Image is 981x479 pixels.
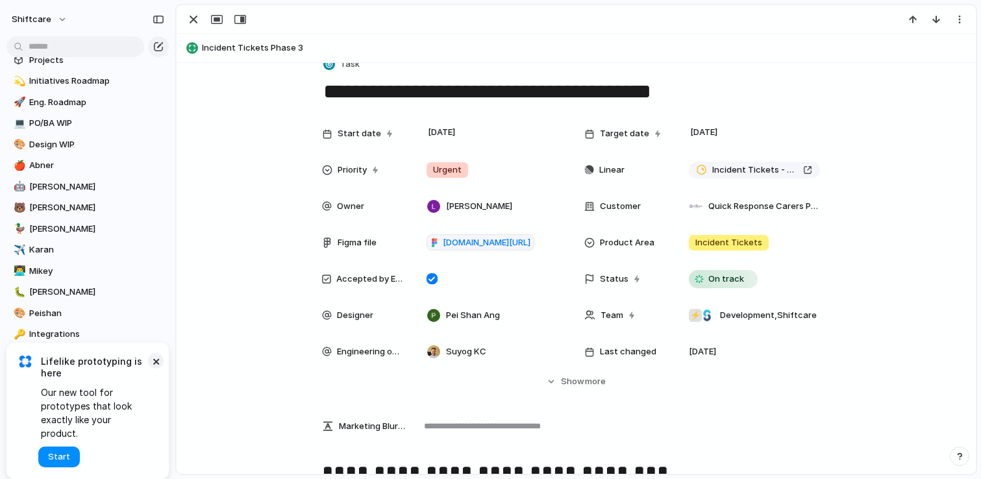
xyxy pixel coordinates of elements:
[601,309,623,322] span: Team
[12,223,25,236] button: 🦆
[600,273,628,286] span: Status
[6,282,169,302] a: 🐛[PERSON_NAME]
[29,54,164,67] span: Projects
[12,138,25,151] button: 🎨
[29,243,164,256] span: Karan
[600,236,654,249] span: Product Area
[14,74,23,89] div: 💫
[14,285,23,300] div: 🐛
[12,243,25,256] button: ✈️
[14,243,23,258] div: ✈️
[202,42,970,55] span: Incident Tickets Phase 3
[14,201,23,215] div: 🐻
[712,164,798,177] span: Incident Tickets - Filters and Export
[6,93,169,112] div: 🚀Eng. Roadmap
[48,450,70,463] span: Start
[6,71,169,91] a: 💫Initiatives Roadmap
[687,125,721,140] span: [DATE]
[338,164,367,177] span: Priority
[6,177,169,197] a: 🤖[PERSON_NAME]
[689,162,820,178] a: Incident Tickets - Filters and Export
[12,159,25,172] button: 🍎
[338,236,377,249] span: Figma file
[6,51,169,70] a: Projects
[29,286,164,299] span: [PERSON_NAME]
[12,265,25,278] button: 👨‍💻
[446,345,486,358] span: Suyog KC
[6,156,169,175] div: 🍎Abner
[446,200,512,213] span: [PERSON_NAME]
[338,127,381,140] span: Start date
[29,117,164,130] span: PO/BA WIP
[708,200,820,213] span: Quick Response Carers PTY LTD
[12,180,25,193] button: 🤖
[14,264,23,278] div: 👨‍💻
[29,307,164,320] span: Peishan
[29,328,164,341] span: Integrations
[12,117,25,130] button: 💻
[12,13,51,26] span: shiftcare
[14,116,23,131] div: 💻
[599,164,625,177] span: Linear
[148,353,164,369] button: Dismiss
[14,95,23,110] div: 🚀
[41,356,149,379] span: Lifelike prototyping is here
[12,75,25,88] button: 💫
[427,234,534,251] a: [DOMAIN_NAME][URL]
[29,201,164,214] span: [PERSON_NAME]
[321,55,364,74] button: Task
[6,198,169,217] a: 🐻[PERSON_NAME]
[29,138,164,151] span: Design WIP
[6,346,169,365] div: 🧪EVV
[720,309,817,322] span: Development , Shiftcare
[339,420,405,433] span: Marketing Blurb (15-20 Words)
[695,236,762,249] span: Incident Tickets
[29,180,164,193] span: [PERSON_NAME]
[14,158,23,173] div: 🍎
[6,219,169,239] a: 🦆[PERSON_NAME]
[443,236,530,249] span: [DOMAIN_NAME][URL]
[425,125,459,140] span: [DATE]
[14,306,23,321] div: 🎨
[6,262,169,281] a: 👨‍💻Mikey
[12,286,25,299] button: 🐛
[14,179,23,194] div: 🤖
[29,265,164,278] span: Mikey
[6,304,169,323] a: 🎨Peishan
[29,96,164,109] span: Eng. Roadmap
[38,447,80,467] button: Start
[446,309,500,322] span: Pei Shan Ang
[6,114,169,133] a: 💻PO/BA WIP
[12,201,25,214] button: 🐻
[29,75,164,88] span: Initiatives Roadmap
[689,309,702,322] div: ⚡
[182,38,970,58] button: Incident Tickets Phase 3
[14,221,23,236] div: 🦆
[6,325,169,344] a: 🔑Integrations
[600,345,656,358] span: Last changed
[12,328,25,341] button: 🔑
[29,223,164,236] span: [PERSON_NAME]
[337,345,405,358] span: Engineering owner
[585,375,606,388] span: more
[433,164,462,177] span: Urgent
[6,240,169,260] a: ✈️Karan
[600,127,649,140] span: Target date
[6,135,169,154] div: 🎨Design WIP
[337,309,373,322] span: Designer
[6,9,74,30] button: shiftcare
[708,273,744,286] span: On track
[41,386,149,440] span: Our new tool for prototypes that look exactly like your product.
[561,375,584,388] span: Show
[14,137,23,152] div: 🎨
[336,273,405,286] span: Accepted by Engineering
